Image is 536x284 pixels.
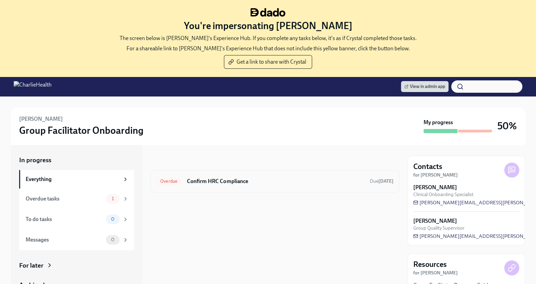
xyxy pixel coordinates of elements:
[19,230,134,250] a: Messages0
[497,120,517,132] h3: 50%
[230,59,306,65] span: Get a link to share with Crystal
[413,172,458,178] strong: for [PERSON_NAME]
[404,83,445,90] span: View in admin app
[251,8,285,17] img: dado
[187,178,364,185] h6: Confirm HRC Compliance
[156,179,182,184] span: Overdue
[108,196,118,201] span: 1
[413,217,457,225] strong: [PERSON_NAME]
[19,170,134,189] a: Everything
[26,216,103,223] div: To do tasks
[413,191,473,198] span: Clinical Onboarding Specialist
[424,119,453,126] strong: My progress
[19,124,144,137] h3: Group Facilitator Onboarding
[156,176,393,187] a: OverdueConfirm HRC ComplianceDue[DATE]
[413,270,458,276] strong: for [PERSON_NAME]
[413,225,465,231] span: Group Quality Supervisor
[120,35,417,42] p: The screen below is [PERSON_NAME]'s Experience Hub. If you complete any tasks below, it's as if C...
[413,259,447,270] h4: Resources
[26,195,103,203] div: Overdue tasks
[26,236,103,244] div: Messages
[370,178,393,184] span: Due
[126,45,410,52] p: For a shareable link to [PERSON_NAME]'s Experience Hub that does not include this yellow banner, ...
[150,156,183,165] div: In progress
[184,20,352,32] h3: You're impersonating [PERSON_NAME]
[401,81,448,92] a: View in admin app
[413,162,442,172] h4: Contacts
[19,156,134,165] a: In progress
[19,209,134,230] a: To do tasks0
[14,81,52,92] img: CharlieHealth
[26,176,120,183] div: Everything
[19,261,43,270] div: For later
[107,237,119,242] span: 0
[107,217,119,222] span: 0
[224,55,312,69] button: Get a link to share with Crystal
[19,189,134,209] a: Overdue tasks1
[370,178,393,184] span: September 29th, 2025 10:00
[19,261,134,270] a: For later
[413,184,457,191] strong: [PERSON_NAME]
[19,115,63,123] h6: [PERSON_NAME]
[378,178,393,184] strong: [DATE]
